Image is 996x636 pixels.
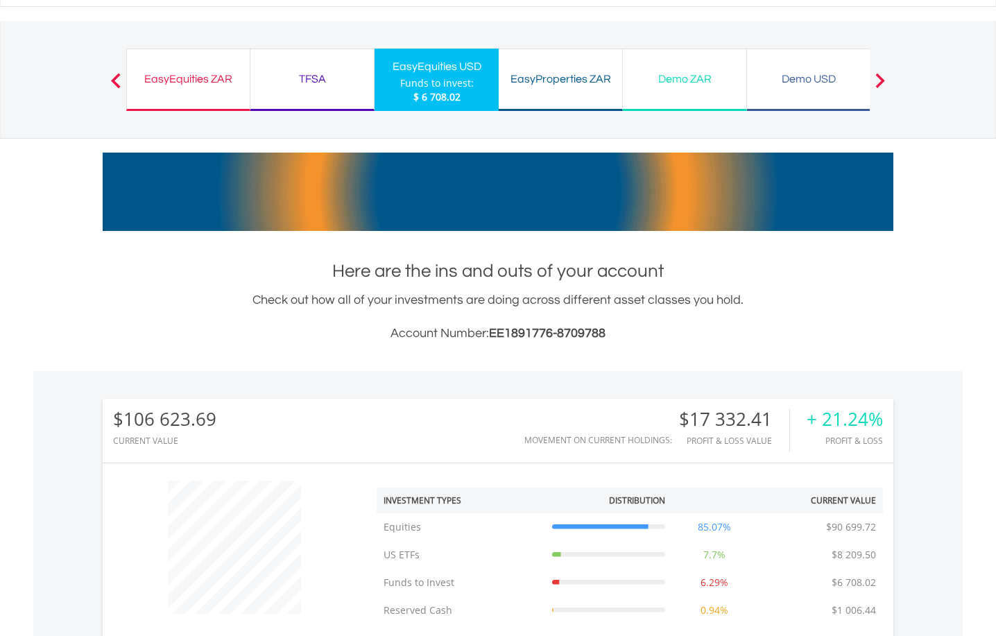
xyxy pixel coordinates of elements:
td: 6.29% [672,569,757,596]
th: Investment Types [377,488,545,513]
div: Movement on Current Holdings: [524,436,672,445]
div: EasyEquities ZAR [135,69,241,89]
div: Check out how all of your investments are doing across different asset classes you hold. [103,291,893,343]
td: Funds to Invest [377,569,545,596]
div: $17 332.41 [679,409,789,429]
span: EE1891776-8709788 [489,327,606,340]
td: $8 209.50 [825,541,883,569]
div: TFSA [259,69,366,89]
td: Reserved Cash [377,596,545,624]
td: US ETFs [377,541,545,569]
div: + 21.24% [807,409,883,429]
img: EasyMortage Promotion Banner [103,153,893,231]
div: Demo USD [755,69,862,89]
button: Previous [102,80,130,94]
h1: Here are the ins and outs of your account [103,259,893,284]
span: $ 6 708.02 [413,90,461,103]
td: 7.7% [672,541,757,569]
td: Equities [377,513,545,541]
div: Profit & Loss Value [679,436,789,445]
td: $90 699.72 [819,513,883,541]
td: 85.07% [672,513,757,541]
div: Distribution [609,495,665,506]
td: 0.94% [672,596,757,624]
div: EasyEquities USD [383,57,490,76]
div: EasyProperties ZAR [507,69,614,89]
div: $106 623.69 [113,409,216,429]
th: Current Value [756,488,883,513]
td: $1 006.44 [825,596,883,624]
div: Funds to invest: [400,76,474,90]
div: Demo ZAR [631,69,738,89]
h3: Account Number: [103,324,893,343]
td: $6 708.02 [825,569,883,596]
div: CURRENT VALUE [113,436,216,445]
button: Next [866,80,894,94]
div: Profit & Loss [807,436,883,445]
